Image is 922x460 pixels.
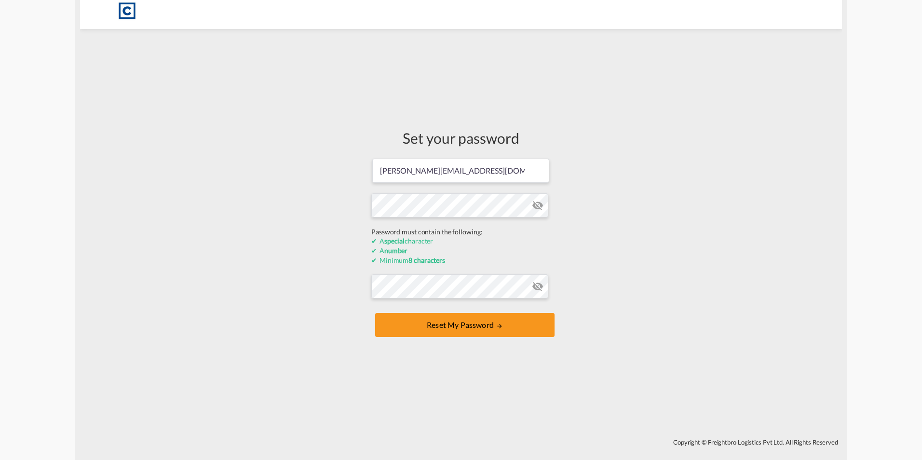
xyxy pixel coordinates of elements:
[532,281,543,292] md-icon: icon-eye-off
[371,236,551,246] div: A character
[371,256,551,265] div: Minimum
[371,128,551,148] div: Set your password
[371,246,551,256] div: A
[372,159,549,183] input: Email address
[532,200,543,211] md-icon: icon-eye-off
[408,256,445,264] b: 8 characters
[375,313,555,337] button: UPDATE MY PASSWORD
[80,434,842,450] div: Copyright © Freightbro Logistics Pvt Ltd. All Rights Reserved
[384,237,405,245] b: special
[384,246,407,255] b: number
[371,227,551,237] div: Password must contain the following:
